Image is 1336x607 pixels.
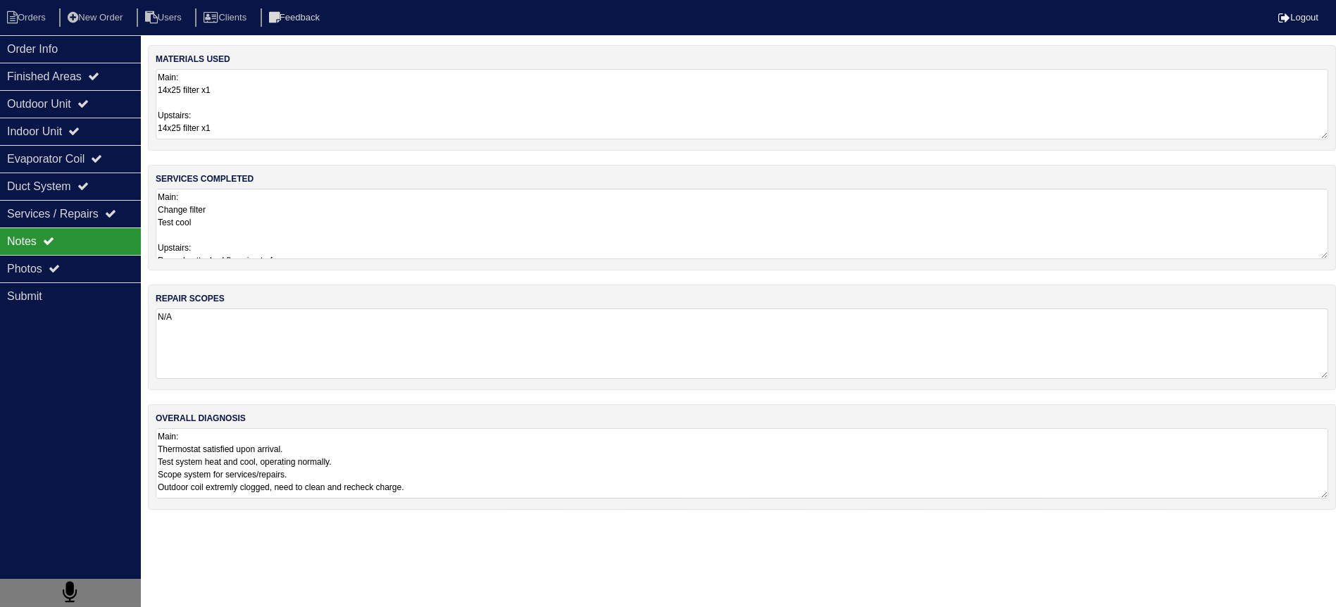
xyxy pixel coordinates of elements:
li: Feedback [261,8,331,27]
label: materials used [156,53,230,65]
textarea: Main: Change filter Test cool Upstairs: Properly attached flue pipe to furnace Change filter Test... [156,189,1328,259]
a: Clients [195,12,258,23]
textarea: Main: Thermostat satisfied upon arrival. Test system heat and cool, operating normally. Scope sys... [156,428,1328,499]
textarea: Main: 14x25 filter x1 Upstairs: 14x25 filter x1 [156,69,1328,139]
a: Logout [1278,12,1318,23]
a: New Order [59,12,134,23]
label: services completed [156,173,254,185]
li: Clients [195,8,258,27]
li: New Order [59,8,134,27]
label: overall diagnosis [156,412,246,425]
a: Users [137,12,193,23]
label: repair scopes [156,292,225,305]
textarea: N/A [156,308,1328,379]
li: Users [137,8,193,27]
